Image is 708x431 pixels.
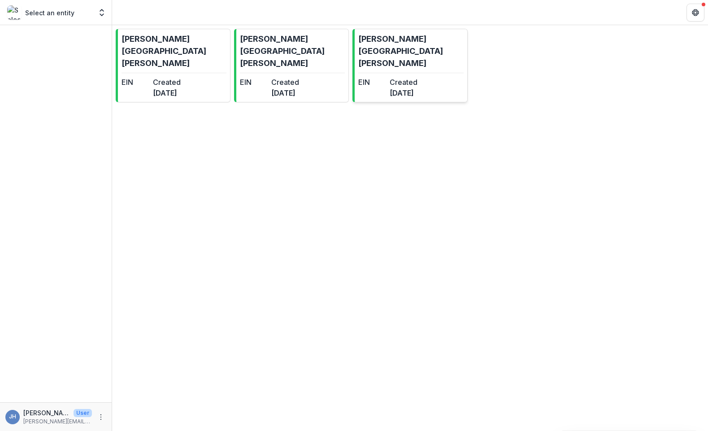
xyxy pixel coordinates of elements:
[686,4,704,22] button: Get Help
[23,408,70,418] p: [PERSON_NAME]
[390,88,417,98] dd: [DATE]
[352,29,467,102] a: [PERSON_NAME][GEOGRAPHIC_DATA][PERSON_NAME]EINCreated[DATE]
[122,77,149,88] dt: EIN
[25,8,74,18] p: Select an entity
[358,33,463,69] p: [PERSON_NAME][GEOGRAPHIC_DATA][PERSON_NAME]
[74,409,92,417] p: User
[390,77,417,88] dt: Created
[116,29,230,102] a: [PERSON_NAME][GEOGRAPHIC_DATA][PERSON_NAME]EINCreated[DATE]
[96,4,108,22] button: Open entity switcher
[122,33,226,69] p: [PERSON_NAME][GEOGRAPHIC_DATA][PERSON_NAME]
[9,414,16,420] div: Jarvis Hill
[271,77,299,88] dt: Created
[240,77,268,88] dt: EIN
[240,33,345,69] p: [PERSON_NAME][GEOGRAPHIC_DATA][PERSON_NAME]
[23,418,92,426] p: [PERSON_NAME][EMAIL_ADDRESS][PERSON_NAME][DOMAIN_NAME]
[153,77,181,88] dt: Created
[358,77,386,88] dt: EIN
[7,5,22,20] img: Select an entity
[271,88,299,98] dd: [DATE]
[96,412,106,422] button: More
[153,88,181,98] dd: [DATE]
[234,29,349,102] a: [PERSON_NAME][GEOGRAPHIC_DATA][PERSON_NAME]EINCreated[DATE]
